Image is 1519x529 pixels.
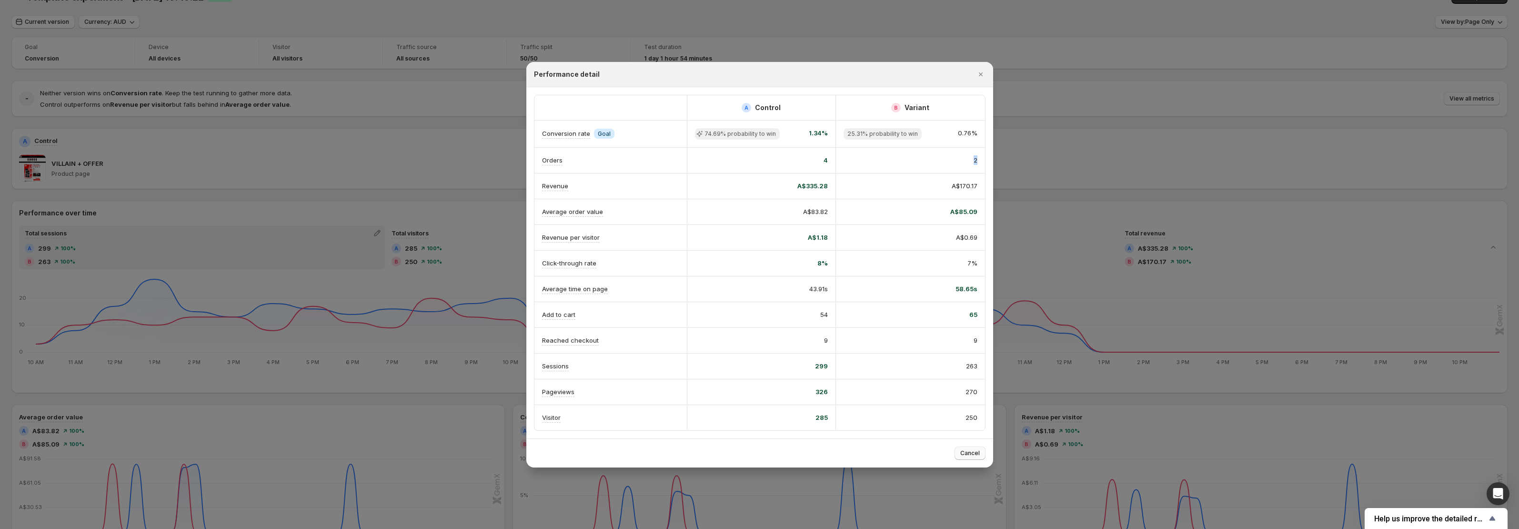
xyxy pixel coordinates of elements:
span: 25.31% probability to win [847,130,918,138]
span: 54 [820,310,828,319]
span: 9 [974,336,977,345]
span: 74.69% probability to win [704,130,776,138]
h2: B [894,105,898,111]
span: A$170.17 [952,181,977,191]
p: Pageviews [542,387,574,397]
p: Conversion rate [542,129,590,138]
p: Revenue per visitor [542,233,600,242]
span: 250 [966,413,977,422]
h2: A [744,105,748,111]
span: 285 [815,413,828,422]
span: 263 [966,361,977,371]
span: 9 [824,336,828,345]
span: 58.65s [956,284,977,294]
p: Visitor [542,413,561,422]
span: 7% [967,258,977,268]
span: 43.91s [809,284,828,294]
p: Revenue [542,181,568,191]
span: A$85.09 [950,207,977,216]
p: Sessions [542,361,569,371]
p: Reached checkout [542,336,599,345]
span: 270 [966,387,977,397]
h2: Variant [905,103,929,112]
button: Show survey - Help us improve the detailed report for A/B campaigns [1374,513,1498,524]
h2: Performance detail [534,70,600,79]
p: Click-through rate [542,258,596,268]
span: 1.34% [809,128,828,140]
span: 65 [969,310,977,319]
span: Cancel [960,449,980,457]
span: A$335.28 [797,181,828,191]
span: 0.76% [958,128,977,140]
h2: Control [755,103,781,112]
span: Help us improve the detailed report for A/B campaigns [1374,514,1487,523]
span: A$83.82 [803,207,828,216]
span: 326 [815,387,828,397]
span: 299 [815,361,828,371]
span: 2 [974,155,977,165]
span: 8% [817,258,828,268]
p: Orders [542,155,563,165]
span: A$1.18 [808,233,828,242]
p: Average order value [542,207,603,216]
p: Add to cart [542,310,575,319]
span: 4 [824,155,828,165]
p: Average time on page [542,284,608,294]
button: Cancel [955,447,986,460]
span: Goal [598,130,611,138]
div: Open Intercom Messenger [1487,482,1509,505]
span: A$0.69 [956,233,977,242]
button: Close [974,68,987,81]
